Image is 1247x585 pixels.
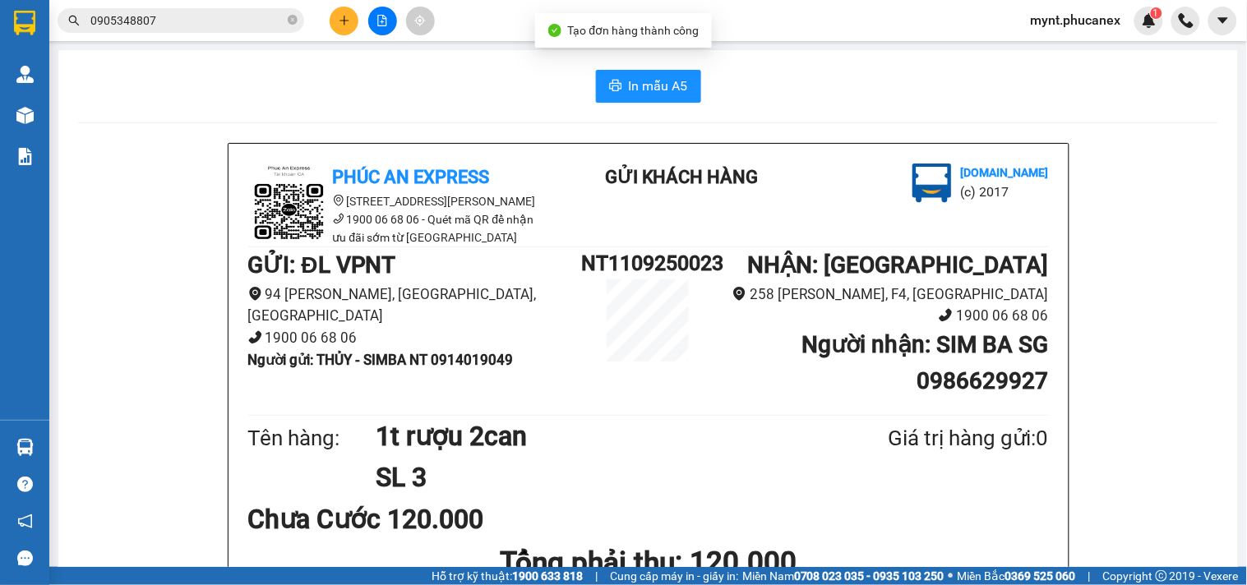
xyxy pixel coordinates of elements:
[17,514,33,529] span: notification
[248,330,262,344] span: phone
[794,569,944,583] strong: 0708 023 035 - 0935 103 250
[138,78,226,99] li: (c) 2017
[1156,570,1167,582] span: copyright
[248,327,582,349] li: 1900 06 68 06
[715,283,1049,306] li: 258 [PERSON_NAME], F4, [GEOGRAPHIC_DATA]
[960,182,1048,202] li: (c) 2017
[595,567,598,585] span: |
[715,305,1049,327] li: 1900 06 68 06
[742,567,944,585] span: Miền Nam
[17,477,33,492] span: question-circle
[1018,10,1134,30] span: mynt.phucanex
[21,21,103,103] img: logo.jpg
[609,79,622,94] span: printer
[248,287,262,301] span: environment
[248,164,330,246] img: logo.jpg
[333,195,344,206] span: environment
[808,421,1048,455] div: Giá trị hàng gửi: 0
[801,331,1048,394] b: Người nhận : SIM BA SG 0986629927
[368,7,397,35] button: file-add
[960,166,1048,179] b: [DOMAIN_NAME]
[68,15,80,26] span: search
[21,106,85,212] b: Phúc An Express
[248,210,544,246] li: 1900 06 68 06 - Quét mã QR để nhận ưu đãi sớm từ [GEOGRAPHIC_DATA]
[16,439,34,456] img: warehouse-icon
[339,15,350,26] span: plus
[605,167,759,187] b: Gửi khách hàng
[406,7,435,35] button: aim
[14,11,35,35] img: logo-vxr
[581,247,714,279] h1: NT1109250023
[512,569,583,583] strong: 1900 633 818
[178,21,218,60] img: logo.jpg
[248,192,544,210] li: [STREET_ADDRESS][PERSON_NAME]
[747,251,1048,279] b: NHẬN : [GEOGRAPHIC_DATA]
[248,283,582,327] li: 94 [PERSON_NAME], [GEOGRAPHIC_DATA], [GEOGRAPHIC_DATA]
[949,573,954,579] span: ⚪️
[1142,13,1157,28] img: icon-new-feature
[248,421,376,455] div: Tên hàng:
[248,499,512,540] div: Chưa Cước 120.000
[16,107,34,124] img: warehouse-icon
[1216,13,1231,28] span: caret-down
[330,7,358,35] button: plus
[101,24,163,101] b: Gửi khách hàng
[414,15,426,26] span: aim
[16,148,34,165] img: solution-icon
[1005,569,1076,583] strong: 0369 525 060
[17,550,33,566] span: message
[432,567,583,585] span: Hỗ trợ kỹ thuật:
[568,24,700,37] span: Tạo đơn hàng thành công
[248,540,1049,585] h1: Tổng phải thu: 120.000
[248,251,396,279] b: GỬI : ĐL VPNT
[138,62,226,76] b: [DOMAIN_NAME]
[548,24,561,37] span: check-circle
[333,167,490,187] b: Phúc An Express
[1088,567,1091,585] span: |
[376,457,808,498] h1: SL 3
[732,287,746,301] span: environment
[1179,13,1194,28] img: phone-icon
[288,13,298,29] span: close-circle
[912,164,952,203] img: logo.jpg
[90,12,284,30] input: Tìm tên, số ĐT hoặc mã đơn
[333,213,344,224] span: phone
[376,15,388,26] span: file-add
[939,308,953,322] span: phone
[248,352,514,368] b: Người gửi : THỦY - SIMBA NT 0914019049
[1208,7,1237,35] button: caret-down
[958,567,1076,585] span: Miền Bắc
[16,66,34,83] img: warehouse-icon
[596,70,701,103] button: printerIn mẫu A5
[1151,7,1162,19] sup: 1
[629,76,688,96] span: In mẫu A5
[376,416,808,457] h1: 1t rượu 2can
[610,567,738,585] span: Cung cấp máy in - giấy in:
[288,15,298,25] span: close-circle
[1153,7,1159,19] span: 1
